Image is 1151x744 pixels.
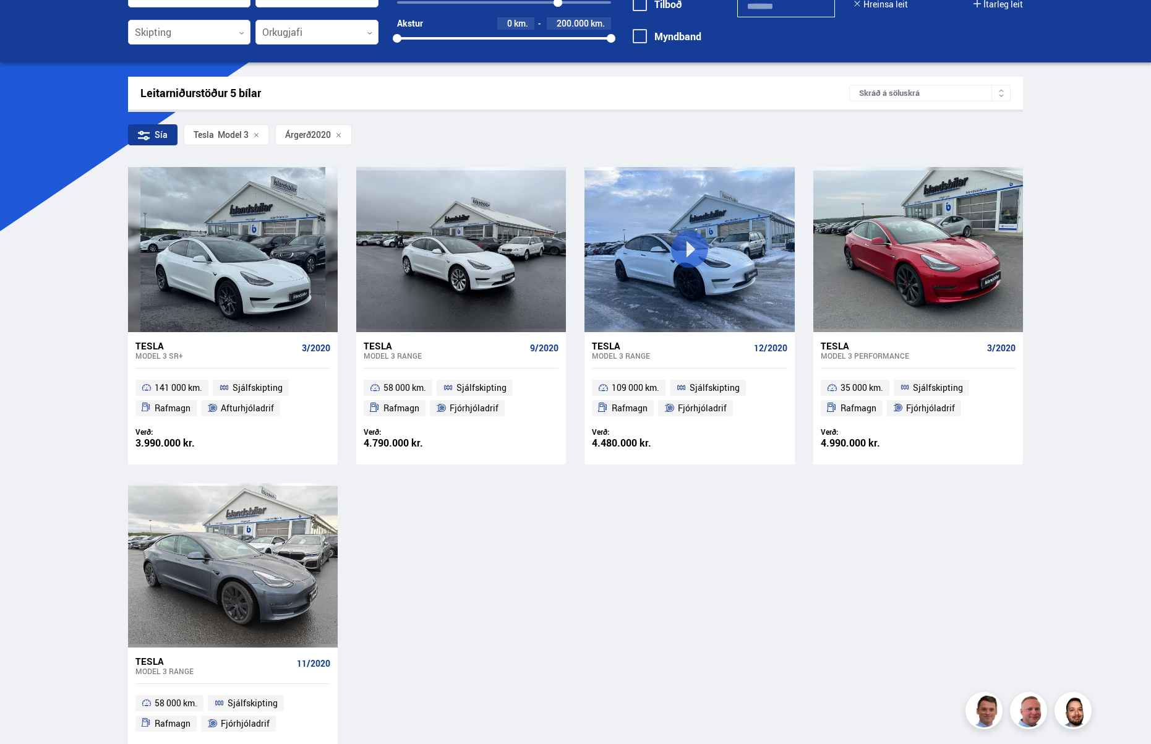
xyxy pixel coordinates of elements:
a: Tesla Model 3 SR+ 3/2020 141 000 km. Sjálfskipting Rafmagn Afturhjóladrif Verð: 3.990.000 kr. [128,332,338,464]
span: 9/2020 [530,343,558,353]
span: 11/2020 [297,659,330,669]
div: Tesla [821,340,982,351]
div: Verð: [364,427,461,437]
div: 4.480.000 kr. [592,438,690,448]
span: Fjórhjóladrif [906,401,955,416]
div: 4.990.000 kr. [821,438,918,448]
div: 4.790.000 kr. [364,438,461,448]
a: Tesla Model 3 RANGE 9/2020 58 000 km. Sjálfskipting Rafmagn Fjórhjóladrif Verð: 4.790.000 kr. [356,332,566,464]
a: Tesla Model 3 PERFORMANCE 3/2020 35 000 km. Sjálfskipting Rafmagn Fjórhjóladrif Verð: 4.990.000 kr. [813,332,1023,464]
span: Model 3 [194,130,249,140]
span: Sjálfskipting [228,696,278,711]
span: Fjórhjóladrif [450,401,498,416]
span: Rafmagn [612,401,648,416]
span: Rafmagn [155,716,190,731]
div: Model 3 RANGE [592,351,748,360]
span: 58 000 km. [155,696,197,711]
div: Tesla [592,340,748,351]
span: 58 000 km. [383,380,426,395]
div: Tesla [135,340,297,351]
div: Model 3 SR+ [135,351,297,360]
div: Model 3 PERFORMANCE [821,351,982,360]
div: Tesla [135,656,292,667]
div: Tesla [194,130,214,140]
div: Model 3 RANGE [364,351,525,360]
span: km. [591,19,605,28]
span: Rafmagn [155,401,190,416]
button: Open LiveChat chat widget [10,5,47,42]
span: Fjórhjóladrif [678,401,727,416]
div: Leitarniðurstöður 5 bílar [140,87,850,100]
span: Sjálfskipting [913,380,963,395]
span: Árgerð [285,130,311,140]
span: Afturhjóladrif [221,401,274,416]
span: Rafmagn [383,401,419,416]
span: 35 000 km. [841,380,883,395]
label: Myndband [633,31,701,42]
div: Sía [128,124,178,145]
span: Fjórhjóladrif [221,716,270,731]
div: Akstur [397,19,423,28]
span: 0 [507,17,512,29]
span: 12/2020 [754,343,787,353]
span: 3/2020 [302,343,330,353]
div: Verð: [592,427,690,437]
span: Rafmagn [841,401,876,416]
span: 109 000 km. [612,380,659,395]
img: nhp88E3Fdnt1Opn2.png [1056,694,1093,731]
div: 3.990.000 kr. [135,438,233,448]
span: Sjálfskipting [690,380,740,395]
span: 200.000 [557,17,589,29]
div: Verð: [135,427,233,437]
div: Verð: [821,427,918,437]
span: km. [514,19,528,28]
span: 141 000 km. [155,380,202,395]
div: Tesla [364,340,525,351]
span: 3/2020 [987,343,1016,353]
span: Sjálfskipting [456,380,507,395]
a: Tesla Model 3 RANGE 12/2020 109 000 km. Sjálfskipting Rafmagn Fjórhjóladrif Verð: 4.480.000 kr. [584,332,794,464]
div: Skráð á söluskrá [849,85,1011,101]
img: siFngHWaQ9KaOqBr.png [1012,694,1049,731]
div: Model 3 RANGE [135,667,292,675]
span: Sjálfskipting [233,380,283,395]
img: FbJEzSuNWCJXmdc-.webp [967,694,1004,731]
span: 2020 [311,130,331,140]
